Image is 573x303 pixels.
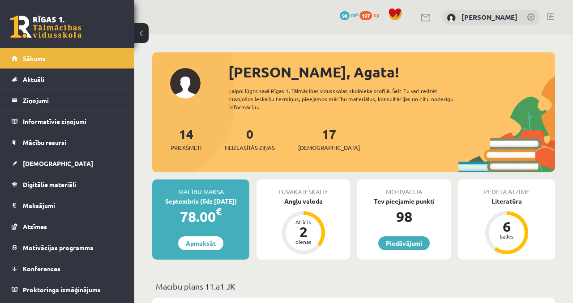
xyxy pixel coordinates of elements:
[290,219,317,225] div: Atlicis
[225,126,275,152] a: 0Neizlasītās ziņas
[458,179,555,196] div: Pēdējā atzīme
[12,132,123,153] a: Mācību resursi
[152,206,249,227] div: 78.00
[340,11,350,20] span: 98
[298,126,360,152] a: 17[DEMOGRAPHIC_DATA]
[357,179,451,196] div: Motivācija
[447,13,456,22] img: Agata Kapisterņicka
[23,180,76,188] span: Digitālie materiāli
[12,69,123,90] a: Aktuāli
[23,243,94,252] span: Motivācijas programma
[493,219,520,234] div: 6
[23,90,123,111] legend: Ziņojumi
[458,196,555,206] div: Literatūra
[152,179,249,196] div: Mācību maksa
[23,75,44,83] span: Aktuāli
[340,11,358,18] a: 98 mP
[493,234,520,239] div: balles
[23,286,101,294] span: Proktoringa izmēģinājums
[290,225,317,239] div: 2
[23,138,66,146] span: Mācību resursi
[359,11,372,20] span: 197
[12,153,123,174] a: [DEMOGRAPHIC_DATA]
[216,205,222,218] span: €
[23,222,47,230] span: Atzīmes
[23,195,123,216] legend: Maksājumi
[359,11,384,18] a: 197 xp
[225,143,275,152] span: Neizlasītās ziņas
[23,54,46,62] span: Sākums
[378,236,430,250] a: Piedāvājumi
[171,126,201,152] a: 14Priekšmeti
[12,279,123,300] a: Proktoringa izmēģinājums
[373,11,379,18] span: xp
[458,196,555,256] a: Literatūra 6 balles
[12,48,123,68] a: Sākums
[290,239,317,244] div: dienas
[12,216,123,237] a: Atzīmes
[462,13,517,21] a: [PERSON_NAME]
[23,111,123,132] legend: Informatīvie ziņojumi
[357,206,451,227] div: 98
[23,159,93,167] span: [DEMOGRAPHIC_DATA]
[12,111,123,132] a: Informatīvie ziņojumi
[357,196,451,206] div: Tev pieejamie punkti
[257,196,350,206] div: Angļu valoda
[12,195,123,216] a: Maksājumi
[12,174,123,195] a: Digitālie materiāli
[229,87,471,111] div: Laipni lūgts savā Rīgas 1. Tālmācības vidusskolas skolnieka profilā. Šeit Tu vari redzēt tuvojošo...
[178,236,223,250] a: Apmaksāt
[257,179,350,196] div: Tuvākā ieskaite
[257,196,350,256] a: Angļu valoda Atlicis 2 dienas
[298,143,360,152] span: [DEMOGRAPHIC_DATA]
[228,61,555,83] div: [PERSON_NAME], Agata!
[12,237,123,258] a: Motivācijas programma
[10,16,81,38] a: Rīgas 1. Tālmācības vidusskola
[171,143,201,152] span: Priekšmeti
[156,280,552,292] p: Mācību plāns 11.a1 JK
[12,258,123,279] a: Konferences
[152,196,249,206] div: Septembris (līdz [DATE])
[12,90,123,111] a: Ziņojumi
[351,11,358,18] span: mP
[23,265,60,273] span: Konferences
